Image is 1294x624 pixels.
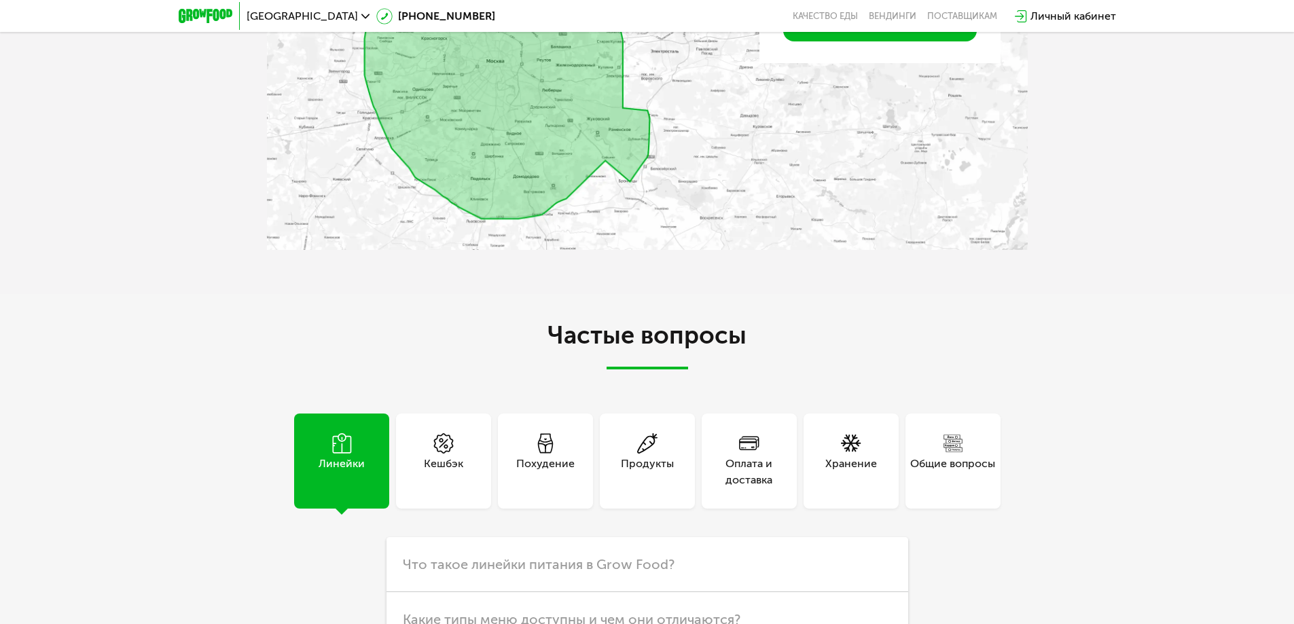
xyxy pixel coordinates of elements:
a: Качество еды [793,11,858,22]
a: [PHONE_NUMBER] [376,8,495,24]
span: [GEOGRAPHIC_DATA] [247,11,358,22]
div: Линейки [319,456,365,488]
div: Продукты [621,456,674,488]
div: Оплата и доставка [702,456,797,488]
div: Похудение [516,456,575,488]
div: поставщикам [927,11,997,22]
h2: Частые вопросы [267,322,1028,369]
div: Хранение [825,456,877,488]
div: Общие вопросы [910,456,995,488]
a: Вендинги [869,11,916,22]
div: Кешбэк [424,456,463,488]
span: Что такое линейки питания в Grow Food? [403,556,675,572]
div: Личный кабинет [1030,8,1116,24]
